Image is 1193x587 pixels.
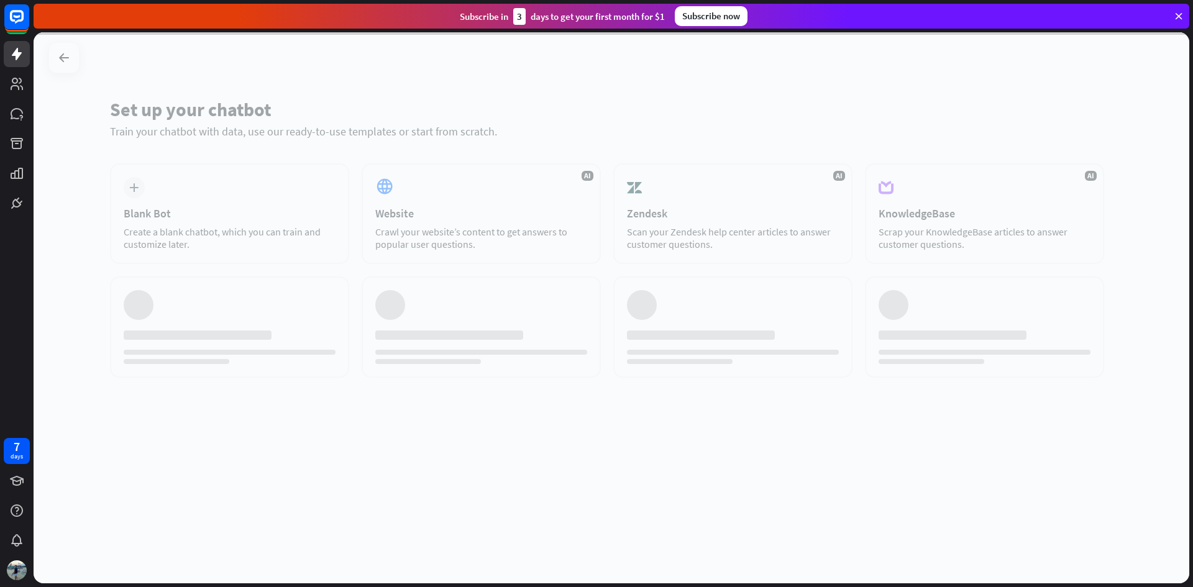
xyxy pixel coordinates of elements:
[460,8,665,25] div: Subscribe in days to get your first month for $1
[14,441,20,452] div: 7
[4,438,30,464] a: 7 days
[513,8,526,25] div: 3
[11,452,23,461] div: days
[675,6,747,26] div: Subscribe now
